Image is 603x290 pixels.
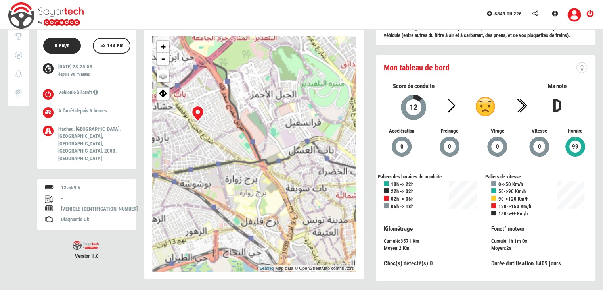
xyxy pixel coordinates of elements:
[58,126,124,162] p: Hached, [GEOGRAPHIC_DATA], [GEOGRAPHIC_DATA], [GEOGRAPHIC_DATA], [GEOGRAPHIC_DATA], 2000, [GEOGRA...
[157,70,169,82] a: Layers
[413,238,419,244] span: Km
[391,181,413,187] b: 18h -> 22h
[498,203,531,209] b: 120->150 Km/h
[498,196,528,202] b: 90->120 Km/h
[494,11,522,17] span: 5349 TU 226
[491,259,587,268] div: :
[61,205,128,213] div: [VEHICLE_IDENTIFICATION_NUMBER]
[391,196,413,202] b: 02h -> 06h
[61,216,128,224] div: Diagnostic Ok
[58,72,90,78] label: depuis 30 minutes
[508,238,527,244] span: 1h 1m 0s
[430,260,433,267] span: 0
[485,173,593,181] div: Paliers de vitesse
[260,266,273,271] a: Leaflet
[97,39,127,54] div: 53 143
[37,253,136,260] span: Version 1.0
[475,97,495,116] img: d.png
[496,142,500,151] span: 0
[384,238,399,244] span: Cumulé
[498,181,523,187] b: 0->50 Km/h
[159,89,167,97] img: directions.png
[393,83,435,90] span: Score de conduite
[61,195,128,202] div: -
[384,245,480,252] div: :
[527,128,551,135] span: Vitesse
[384,245,397,251] span: Moyen
[384,128,420,135] span: Accélération
[61,184,128,191] div: 12.659 V
[400,142,404,151] span: 0
[384,259,480,268] div: :
[384,225,480,233] p: Kilométrage
[384,63,450,72] span: Mon tableau de bord
[75,108,107,114] span: depuis 5 heures
[403,245,410,251] span: Km
[572,142,579,151] span: 99
[548,83,567,90] span: Ma note
[552,95,562,116] b: D
[491,260,534,267] span: Durée d'utilisation
[491,238,506,244] span: Cumulé
[491,225,587,233] p: Fonct° moteur
[498,188,526,194] b: 50->90 Km/h
[58,89,124,97] p: Véhicule à l'arrêt
[378,173,486,181] div: Paliers des horaires de conduite
[51,39,73,54] div: 0
[378,225,486,252] div: :
[485,225,593,252] div: :
[431,128,467,135] span: Freinage
[448,142,452,151] span: 0
[491,245,587,252] div: :
[391,203,413,209] b: 06h -> 18h
[535,260,561,267] span: 1409 jours
[391,188,413,194] b: 22h -> 02h
[258,265,356,272] div: | Map data © OpenStreetMap contributors
[409,102,418,112] span: 12
[399,245,402,251] span: 2
[400,238,412,244] span: 3571
[498,211,528,217] b: 150->++ Km/h
[73,241,99,250] img: sayartech-logo.png
[59,43,69,49] label: Km/h
[58,63,124,79] p: [DATE] 23:25:53
[384,260,428,267] span: Choc(s) détecté(s)
[479,128,515,135] span: Virage
[563,128,587,135] span: Horaire
[117,43,123,49] label: Km
[58,108,74,114] span: À l'arrêt
[491,245,505,251] span: Moyen
[157,88,169,97] span: Afficher ma position sur google map
[157,41,169,53] a: Zoom in
[506,245,511,251] span: 2s
[538,142,542,151] span: 0
[157,53,169,65] a: Zoom out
